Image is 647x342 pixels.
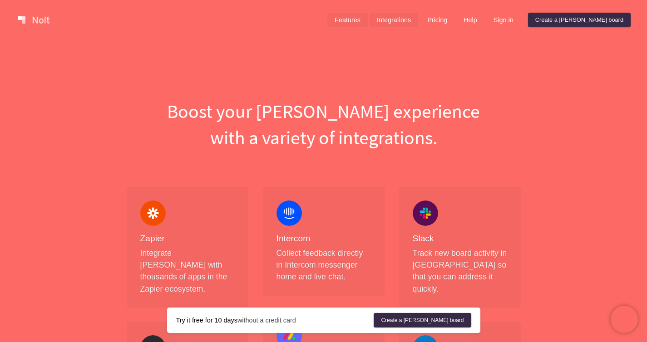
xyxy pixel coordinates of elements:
[420,13,454,27] a: Pricing
[176,317,237,324] strong: Try it free for 10 days
[370,13,418,27] a: Integrations
[277,247,371,283] p: Collect feedback directly in Intercom messenger home and live chat.
[413,233,507,244] h4: Slack
[611,306,638,333] iframe: Chatra live chat
[528,13,631,27] a: Create a [PERSON_NAME] board
[327,13,368,27] a: Features
[456,13,484,27] a: Help
[277,233,371,244] h4: Intercom
[374,313,471,327] a: Create a [PERSON_NAME] board
[486,13,521,27] a: Sign in
[140,247,235,295] p: Integrate [PERSON_NAME] with thousands of apps in the Zapier ecosystem.
[176,316,374,325] div: without a credit card
[119,98,528,151] h1: Boost your [PERSON_NAME] experience with a variety of integrations.
[413,247,507,295] p: Track new board activity in [GEOGRAPHIC_DATA] so that you can address it quickly.
[140,233,235,244] h4: Zapier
